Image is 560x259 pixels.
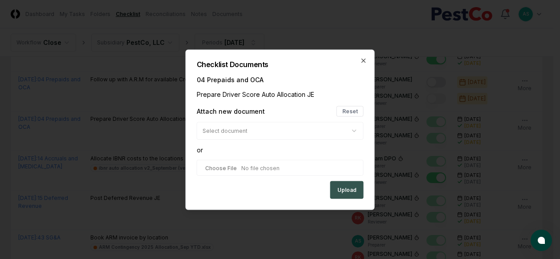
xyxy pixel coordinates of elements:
[197,60,364,68] h2: Checklist Documents
[197,75,364,84] div: 04 Prepaids and OCA
[197,89,364,99] div: Prepare Driver Score Auto Allocation JE
[330,181,364,199] button: Upload
[197,107,265,116] div: Attach new document
[337,106,364,116] button: Reset
[197,145,364,154] div: or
